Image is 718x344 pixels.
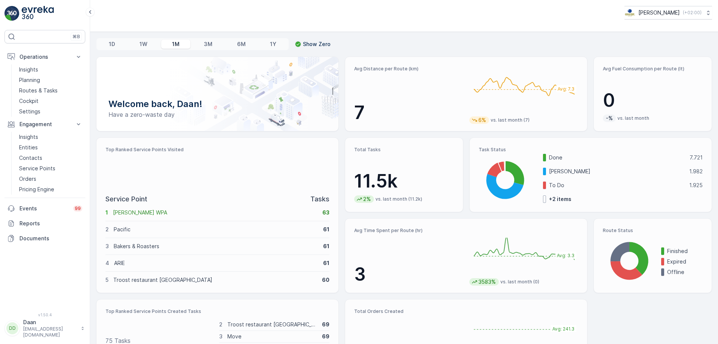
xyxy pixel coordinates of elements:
[4,49,85,64] button: Operations
[23,319,77,326] p: Daan
[73,34,80,40] p: ⌘B
[16,174,85,184] a: Orders
[219,321,223,328] p: 2
[113,209,317,216] p: [PERSON_NAME] WPA
[4,117,85,132] button: Engagement
[6,322,18,334] div: DD
[108,110,326,119] p: Have a zero-waste day
[605,115,614,122] p: -%
[549,182,684,189] p: To Do
[683,10,702,16] p: ( +02:00 )
[491,117,530,123] p: vs. last month (7)
[16,163,85,174] a: Service Points
[478,116,487,124] p: 6%
[4,313,85,317] span: v 1.50.4
[4,6,19,21] img: logo
[322,209,329,216] p: 63
[479,147,703,153] p: Task Status
[105,259,109,267] p: 4
[219,333,223,340] p: 3
[16,64,85,75] a: Insights
[322,333,329,340] p: 69
[354,66,463,72] p: Avg Distance per Route (km)
[16,75,85,85] a: Planning
[323,243,329,250] p: 61
[23,326,77,338] p: [EMAIL_ADDRESS][DOMAIN_NAME]
[19,97,39,105] p: Cockpit
[549,195,571,203] p: + 2 items
[105,308,329,314] p: Top Ranked Service Points Created Tasks
[16,142,85,153] a: Entities
[303,40,331,48] p: Show Zero
[323,226,329,233] p: 61
[603,66,703,72] p: Avg Fuel Consumption per Route (lt)
[19,186,54,193] p: Pricing Engine
[19,53,70,61] p: Operations
[19,235,82,242] p: Documents
[105,276,108,284] p: 5
[105,147,329,153] p: Top Ranked Service Points Visited
[603,228,703,234] p: Route Status
[19,133,38,141] p: Insights
[4,201,85,216] a: Events99
[113,276,317,284] p: Troost restaurant [GEOGRAPHIC_DATA]
[237,40,246,48] p: 6M
[105,226,109,233] p: 2
[172,40,179,48] p: 1M
[16,153,85,163] a: Contacts
[75,206,81,211] p: 99
[667,247,703,255] p: Finished
[354,263,463,286] p: 3
[354,228,463,234] p: Avg Time Spent per Route (hr)
[4,216,85,231] a: Reports
[4,319,85,338] button: DDDaan[EMAIL_ADDRESS][DOMAIN_NAME]
[690,154,703,161] p: 7.721
[19,220,82,227] p: Reports
[549,154,685,161] p: Done
[105,194,147,204] p: Service Point
[270,40,276,48] p: 1Y
[105,243,109,250] p: 3
[354,101,463,124] p: 7
[667,258,703,265] p: Expired
[19,87,58,94] p: Routes & Tasks
[667,268,703,276] p: Offline
[625,9,635,17] img: basis-logo_rgb2x.png
[227,321,317,328] p: Troost restaurant [GEOGRAPHIC_DATA]
[114,259,318,267] p: ARIE
[227,333,317,340] p: Move
[16,106,85,117] a: Settings
[16,96,85,106] a: Cockpit
[19,144,38,151] p: Entities
[22,6,54,21] img: logo_light-DOdMpM7g.png
[354,308,463,314] p: Total Orders Created
[689,182,703,189] p: 1.925
[19,205,69,212] p: Events
[362,195,372,203] p: 2%
[478,278,497,286] p: 3583%
[19,175,36,183] p: Orders
[16,85,85,96] a: Routes & Tasks
[689,168,703,175] p: 1.982
[108,98,326,110] p: Welcome back, Daan!
[19,108,40,115] p: Settings
[19,154,42,162] p: Contacts
[500,279,539,285] p: vs. last month (0)
[204,40,212,48] p: 3M
[322,276,329,284] p: 60
[16,132,85,142] a: Insights
[323,259,329,267] p: 61
[114,226,318,233] p: Pacific
[19,165,55,172] p: Service Points
[322,321,329,328] p: 69
[19,76,40,84] p: Planning
[375,196,422,202] p: vs. last month (11.2k)
[354,147,454,153] p: Total Tasks
[354,170,454,192] p: 11.5k
[549,168,684,175] p: [PERSON_NAME]
[310,194,329,204] p: Tasks
[617,115,649,121] p: vs. last month
[625,6,712,19] button: [PERSON_NAME](+02:00)
[114,243,318,250] p: Bakers & Roasters
[109,40,115,48] p: 1D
